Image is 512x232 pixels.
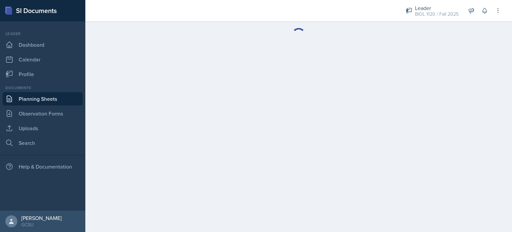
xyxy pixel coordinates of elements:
a: Calendar [3,53,83,66]
div: Leader [415,4,459,12]
div: Leader [3,31,83,37]
div: Help & Documentation [3,160,83,173]
a: Planning Sheets [3,92,83,105]
a: Search [3,136,83,150]
a: Profile [3,67,83,81]
div: [PERSON_NAME] [21,215,62,221]
a: Uploads [3,122,83,135]
div: Documents [3,85,83,91]
div: GCSU [21,221,62,228]
a: Observation Forms [3,107,83,120]
div: BIOL 1120 / Fall 2025 [415,11,459,18]
a: Dashboard [3,38,83,51]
